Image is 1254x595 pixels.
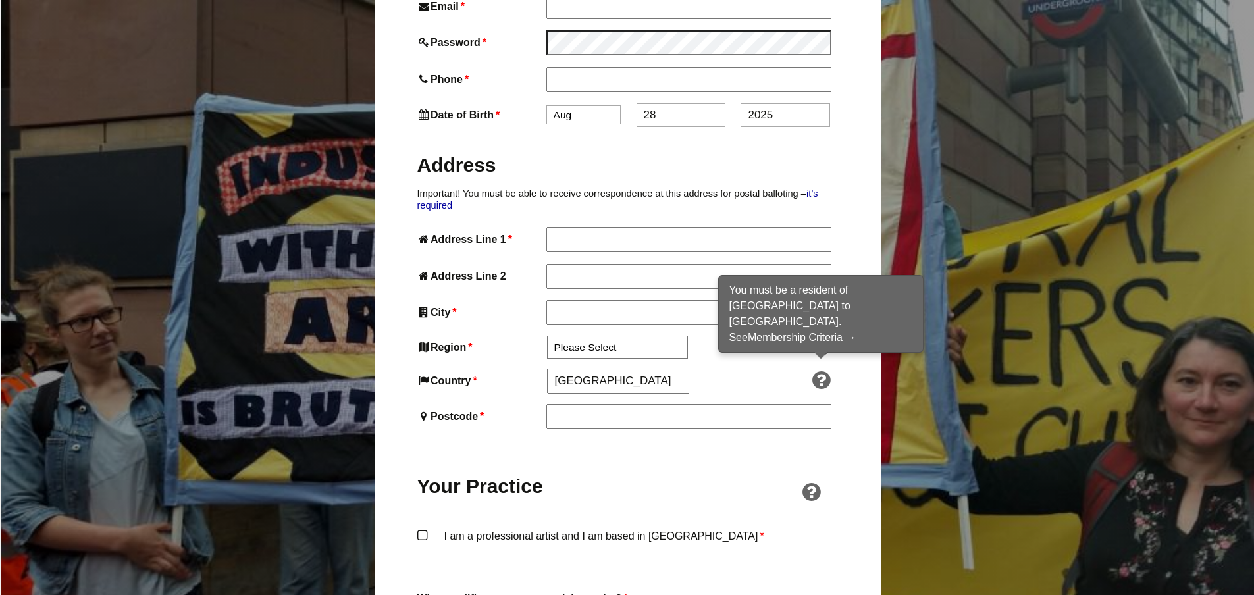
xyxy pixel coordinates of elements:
p: Important! You must be able to receive correspondence at this address for postal balloting – [417,188,839,212]
label: Postcode [417,407,544,425]
h2: Your Practice [417,473,544,499]
label: Date of Birth [417,106,544,124]
label: Region [417,338,544,356]
label: City [417,303,544,321]
a: Membership Criteria → [748,332,856,343]
label: Country [417,372,544,390]
a: it’s required [417,188,818,211]
label: Address Line 2 [417,267,544,285]
label: Password [417,34,544,51]
h2: Address [417,152,839,178]
div: You must be a resident of [GEOGRAPHIC_DATA] to [GEOGRAPHIC_DATA]. See [719,276,922,351]
label: Address Line 1 [417,230,544,248]
label: I am a professional artist and I am based in [GEOGRAPHIC_DATA] [417,527,839,567]
label: Phone [417,70,544,88]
